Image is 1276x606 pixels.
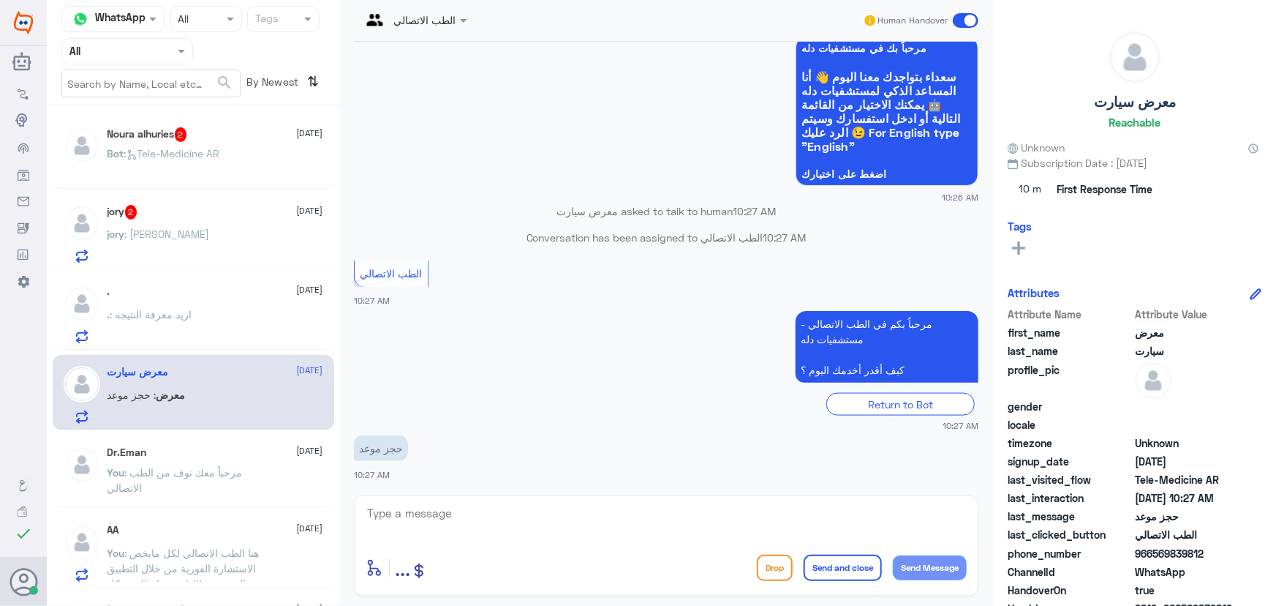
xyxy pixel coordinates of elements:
span: : اريد معرفة النتيجه [110,308,192,321]
div: Tags [253,10,279,29]
span: مرحباً بك في مستشفيات دله [801,42,973,54]
h6: Tags [1008,220,1032,233]
img: defaultAdmin.png [64,446,100,483]
span: 10:27 AM [763,231,807,244]
h5: معرض سيارت [107,366,169,378]
span: حجز موعد [1135,509,1241,524]
span: الطب الاتصالي [1135,527,1241,542]
p: Conversation has been assigned to الطب الاتصالي [354,230,978,245]
h6: Reachable [1109,116,1160,129]
span: 10 m [1008,176,1052,203]
span: الطب الاتصالي [360,267,423,280]
h5: معرض سيارت [1094,94,1176,111]
img: Widebot Logo [14,11,33,34]
h5: AA [107,524,119,536]
img: defaultAdmin.png [64,127,100,164]
p: 14/9/2025, 10:27 AM [354,435,408,461]
span: jory [107,228,125,240]
span: 10:27 AM [943,419,978,432]
span: Tele-Medicine AR [1135,472,1241,487]
span: : Tele-Medicine AR [124,147,220,160]
span: last_interaction [1008,490,1132,506]
span: [DATE] [297,444,323,457]
span: : حجز موعد [107,389,156,401]
span: 10:27 AM [354,470,390,479]
span: معرض [156,389,186,401]
button: Drop [757,555,793,581]
h5: jory [107,205,137,220]
span: Bot [107,147,124,160]
span: By Newest [241,70,302,99]
span: 10:27 AM [733,205,776,217]
i: ⇅ [308,70,320,94]
span: معرض [1135,325,1241,340]
span: [DATE] [297,283,323,296]
input: Search by Name, Local etc… [62,70,240,97]
span: first_name [1008,325,1132,340]
h5: . [107,285,110,298]
span: 2 [1135,564,1241,580]
span: 966569839812 [1135,546,1241,561]
span: اضغط على اختيارك [801,168,973,180]
span: search [216,74,233,91]
span: locale [1008,417,1132,433]
div: Return to Bot [826,393,975,416]
span: سيارت [1135,343,1241,359]
img: defaultAdmin.png [64,205,100,242]
span: [DATE] [297,204,323,217]
span: 10:26 AM [942,191,978,203]
span: profile_pic [1008,362,1132,396]
span: 2 [125,205,137,220]
p: 14/9/2025, 10:27 AM [796,311,978,383]
span: phone_number [1008,546,1132,561]
span: 2025-09-14T07:27:15.649Z [1135,490,1241,506]
span: . [107,308,110,321]
span: Subscription Date : [DATE] [1008,155,1261,171]
span: last_visited_flow [1008,472,1132,487]
span: ... [395,554,410,580]
span: Human Handover [877,14,948,27]
span: Attribute Name [1008,307,1132,322]
h6: Attributes [1008,286,1060,299]
button: search [216,71,233,95]
span: You [107,466,125,479]
span: [DATE] [297,127,323,140]
span: [DATE] [297,364,323,377]
h5: Dr.Eman [107,446,147,459]
span: 2025-08-06T08:58:21.129Z [1135,454,1241,469]
span: : مرحباً معك نوف من الطب الاتصالي [107,466,243,494]
span: You [107,547,125,559]
i: check [15,525,32,542]
span: HandoverOn [1008,583,1132,598]
img: defaultAdmin.png [1135,362,1171,399]
img: defaultAdmin.png [64,285,100,322]
span: 10:27 AM [354,296,390,305]
button: Send Message [893,555,967,580]
img: defaultAdmin.png [64,524,100,561]
span: timezone [1008,435,1132,451]
span: Attribute Value [1135,307,1241,322]
span: سعداء بتواجدك معنا اليوم 👋 أنا المساعد الذكي لمستشفيات دله 🤖 يمكنك الاختيار من القائمة التالية أو... [801,70,973,153]
button: Avatar [10,568,37,596]
button: Send and close [804,555,882,581]
img: defaultAdmin.png [64,366,100,403]
span: ChannelId [1008,564,1132,580]
span: Unknown [1135,435,1241,451]
span: null [1135,417,1241,433]
span: null [1135,399,1241,414]
img: defaultAdmin.png [1110,32,1160,82]
span: last_name [1008,343,1132,359]
p: معرض سيارت asked to talk to human [354,203,978,219]
span: First Response Time [1057,182,1152,197]
button: ... [395,551,410,584]
span: true [1135,583,1241,598]
img: whatsapp.png [69,8,91,30]
span: last_message [1008,509,1132,524]
span: last_clicked_button [1008,527,1132,542]
span: Unknown [1008,140,1065,155]
span: gender [1008,399,1132,414]
span: : [PERSON_NAME] [125,228,210,240]
span: [DATE] [297,522,323,535]
span: signup_date [1008,454,1132,469]
span: 2 [175,127,187,142]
